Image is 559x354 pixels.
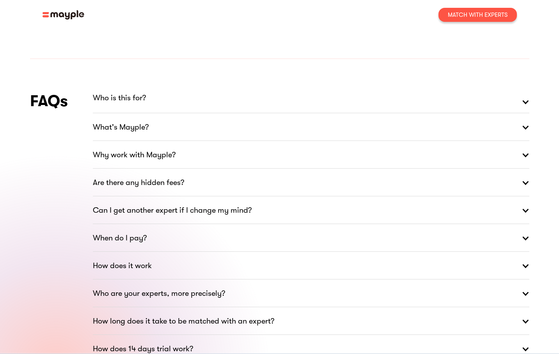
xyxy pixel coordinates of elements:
a: Who is this for? [93,90,529,114]
strong: Are there any hidden fees? [93,176,184,189]
strong: What's Mayple? [93,121,149,133]
a: How long does it take to be matched with an expert? [93,307,529,335]
strong: How long does it take to be matched with an expert? [93,315,274,327]
a: Why work with Mayple? [93,141,529,169]
a: Who are your experts, more precisely? [93,279,529,308]
strong: When do I pay? [93,232,147,244]
h4: FAQs [30,90,68,112]
a: Can I get another expert if I change my mind? [93,196,529,224]
a: When do I pay? [93,224,529,252]
a: Are there any hidden fees? [93,169,529,197]
strong: How does it work [93,260,152,272]
p: Who is this for? [93,92,146,104]
strong: Why work with Mayple? [93,149,176,161]
div: Match With Experts [448,11,508,19]
strong: Can I get another expert if I change my mind? [93,204,252,217]
a: What's Mayple? [93,113,529,141]
strong: Who are your experts, more precisely? [93,287,225,300]
a: How does it work [93,252,529,280]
